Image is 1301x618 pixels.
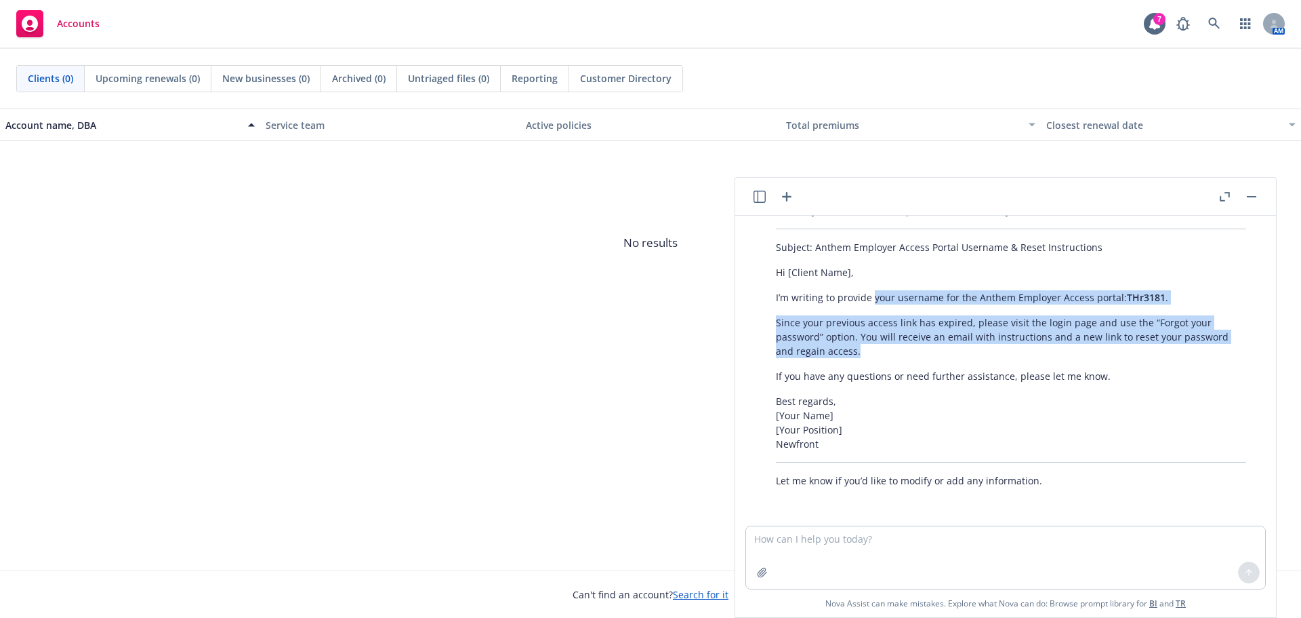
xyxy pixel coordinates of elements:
[266,118,515,132] div: Service team
[776,315,1246,358] p: Since your previous access link has expired, please visit the login page and use the “Forgot your...
[673,588,728,601] a: Search for it
[776,290,1246,305] p: I’m writing to provide your username for the Anthem Employer Access portal: .
[1046,118,1281,132] div: Closest renewal date
[1170,10,1197,37] a: Report a Bug
[1127,291,1165,304] span: THr3181
[825,590,1186,617] span: Nova Assist can make mistakes. Explore what Nova can do: Browse prompt library for and
[776,265,1246,279] p: Hi [Client Name],
[1232,10,1259,37] a: Switch app
[408,71,489,85] span: Untriaged files (0)
[786,118,1020,132] div: Total premiums
[776,369,1246,383] p: If you have any questions or need further assistance, please let me know.
[781,109,1041,141] button: Total premiums
[520,109,781,141] button: Active policies
[96,71,200,85] span: Upcoming renewals (0)
[28,71,73,85] span: Clients (0)
[526,118,775,132] div: Active policies
[1149,598,1157,609] a: BI
[580,71,672,85] span: Customer Directory
[1176,598,1186,609] a: TR
[776,474,1246,488] p: Let me know if you’d like to modify or add any information.
[512,71,558,85] span: Reporting
[776,394,1246,451] p: Best regards, [Your Name] [Your Position] Newfront
[260,109,520,141] button: Service team
[332,71,386,85] span: Archived (0)
[222,71,310,85] span: New businesses (0)
[1041,109,1301,141] button: Closest renewal date
[11,5,105,43] a: Accounts
[57,18,100,29] span: Accounts
[1201,10,1228,37] a: Search
[776,240,1246,254] p: Subject: Anthem Employer Access Portal Username & Reset Instructions
[1153,13,1165,25] div: 7
[5,118,240,132] div: Account name, DBA
[573,587,728,602] span: Can't find an account?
